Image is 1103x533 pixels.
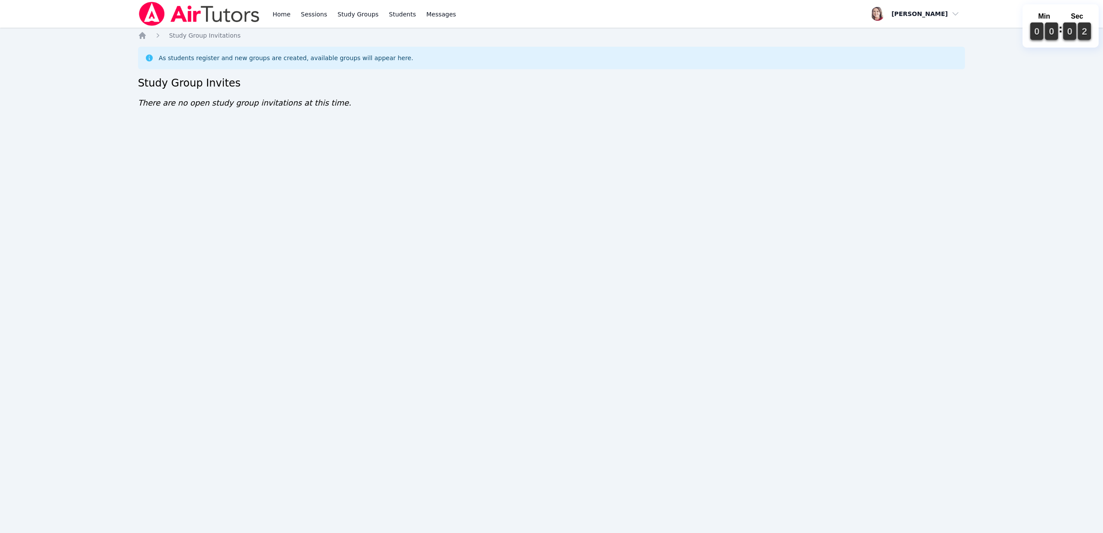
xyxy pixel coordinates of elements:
h2: Study Group Invites [138,76,965,90]
a: Study Group Invitations [169,31,241,40]
span: Study Group Invitations [169,32,241,39]
div: As students register and new groups are created, available groups will appear here. [159,54,413,62]
img: Air Tutors [138,2,260,26]
span: Messages [426,10,456,19]
nav: Breadcrumb [138,31,965,40]
span: There are no open study group invitations at this time. [138,98,351,107]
